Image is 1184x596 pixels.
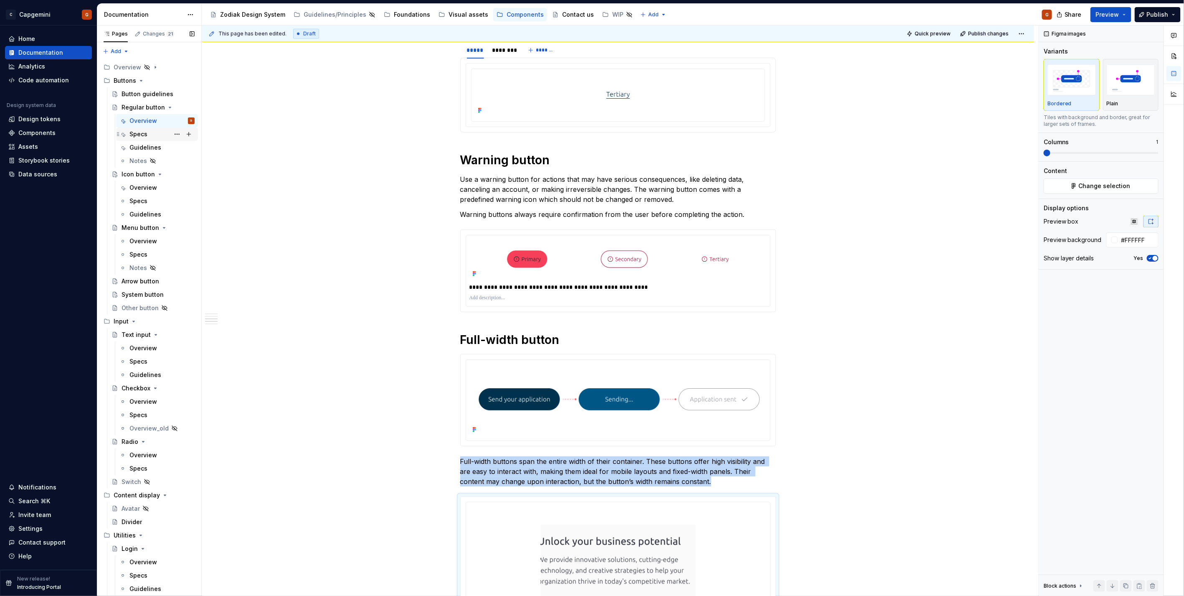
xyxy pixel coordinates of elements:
[5,168,92,181] a: Data sources
[100,61,198,74] div: Overview
[108,328,198,341] a: Text input
[122,331,151,339] div: Text input
[1065,10,1082,19] span: Share
[18,170,57,178] div: Data sources
[100,46,132,57] button: Add
[129,571,147,580] div: Specs
[116,448,198,462] a: Overview
[1107,64,1155,95] img: placeholder
[122,170,155,178] div: Icon button
[116,127,198,141] a: Specs
[122,304,159,312] div: Other button
[100,529,198,542] div: Utilities
[129,237,157,245] div: Overview
[1044,217,1079,226] div: Preview box
[5,126,92,140] a: Components
[904,28,954,40] button: Quick preview
[108,221,198,234] a: Menu button
[507,10,544,19] div: Components
[460,174,776,204] p: Use a warning button for actions that may have serious consequences, like deleting data, cancelin...
[122,384,150,392] div: Checkbox
[1044,254,1094,262] div: Show layer details
[143,31,174,37] div: Changes
[122,277,159,285] div: Arrow button
[1044,47,1068,56] div: Variants
[18,48,63,57] div: Documentation
[18,62,45,71] div: Analytics
[108,301,198,315] a: Other button
[111,48,121,55] span: Add
[129,264,147,272] div: Notes
[460,209,776,219] p: Warning buttons always require confirmation from the user before completing the action.
[1044,167,1067,175] div: Content
[116,141,198,154] a: Guidelines
[648,11,659,18] span: Add
[2,5,95,23] button: CCapgeminiG
[190,117,193,125] div: G
[108,288,198,301] a: System button
[116,114,198,127] a: OverviewG
[116,234,198,248] a: Overview
[116,194,198,208] a: Specs
[304,10,366,19] div: Guidelines/Principles
[129,411,147,419] div: Specs
[1044,178,1159,194] button: Change selection
[108,87,198,101] a: Button guidelines
[129,371,161,379] div: Guidelines
[129,558,157,566] div: Overview
[116,368,198,382] a: Guidelines
[17,584,61,591] p: Introducing Portal
[129,157,147,165] div: Notes
[5,522,92,535] a: Settings
[18,156,70,165] div: Storybook stories
[1147,10,1169,19] span: Publish
[116,408,198,422] a: Specs
[116,261,198,275] a: Notes
[1044,583,1077,589] div: Block actions
[1052,7,1087,22] button: Share
[915,31,951,37] span: Quick preview
[129,143,161,152] div: Guidelines
[129,357,147,366] div: Specs
[108,101,198,114] a: Regular button
[116,248,198,261] a: Specs
[5,140,92,153] a: Assets
[129,585,161,593] div: Guidelines
[122,290,164,299] div: System button
[5,46,92,59] a: Documentation
[129,130,147,138] div: Specs
[612,10,624,19] div: WIP
[1135,7,1181,22] button: Publish
[122,545,138,553] div: Login
[1044,236,1102,244] div: Preview background
[116,462,198,475] a: Specs
[122,504,140,513] div: Avatar
[122,90,173,98] div: Button guidelines
[5,154,92,167] a: Storybook stories
[207,6,636,23] div: Page tree
[5,494,92,508] button: Search ⌘K
[18,538,66,547] div: Contact support
[549,8,597,21] a: Contact us
[1047,100,1072,107] p: Bordered
[1156,139,1159,145] p: 1
[1044,138,1069,146] div: Columns
[108,542,198,555] a: Login
[1103,59,1159,111] button: placeholderPlain
[116,341,198,355] a: Overview
[493,8,547,21] a: Components
[460,456,776,486] p: Full-width buttons span the entire width of their container. These buttons offer high visibility ...
[1107,100,1118,107] p: Plain
[129,397,157,406] div: Overview
[114,491,160,499] div: Content display
[122,438,138,446] div: Radio
[1044,204,1089,212] div: Display options
[100,315,198,328] div: Input
[394,10,430,19] div: Foundations
[1090,7,1131,22] button: Preview
[108,515,198,529] a: Divider
[18,525,43,533] div: Settings
[122,224,159,232] div: Menu button
[129,424,169,433] div: Overview_old
[17,576,50,582] p: New release!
